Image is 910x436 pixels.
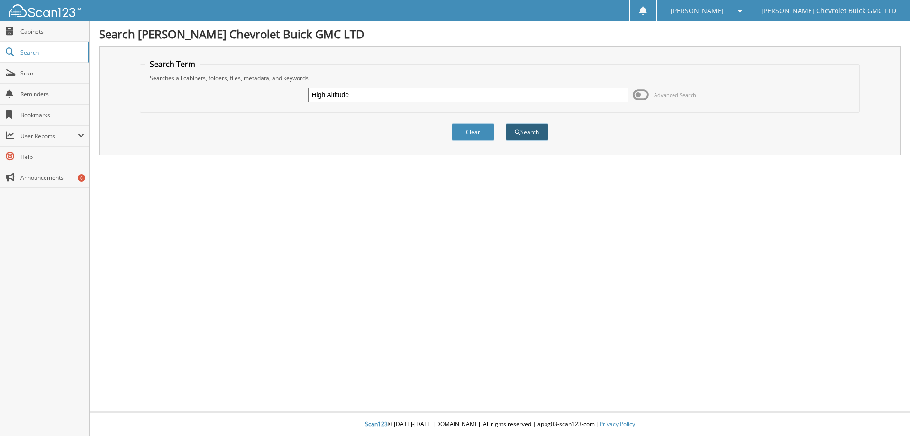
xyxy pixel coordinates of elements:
[78,174,85,182] div: 6
[20,132,78,140] span: User Reports
[671,8,724,14] span: [PERSON_NAME]
[20,153,84,161] span: Help
[365,420,388,428] span: Scan123
[145,59,200,69] legend: Search Term
[90,413,910,436] div: © [DATE]-[DATE] [DOMAIN_NAME]. All rights reserved | appg03-scan123-com |
[20,111,84,119] span: Bookmarks
[99,26,901,42] h1: Search [PERSON_NAME] Chevrolet Buick GMC LTD
[20,48,83,56] span: Search
[145,74,855,82] div: Searches all cabinets, folders, files, metadata, and keywords
[20,28,84,36] span: Cabinets
[863,390,910,436] iframe: Chat Widget
[9,4,81,17] img: scan123-logo-white.svg
[20,90,84,98] span: Reminders
[654,92,696,99] span: Advanced Search
[452,123,494,141] button: Clear
[600,420,635,428] a: Privacy Policy
[761,8,896,14] span: [PERSON_NAME] Chevrolet Buick GMC LTD
[20,69,84,77] span: Scan
[20,174,84,182] span: Announcements
[506,123,548,141] button: Search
